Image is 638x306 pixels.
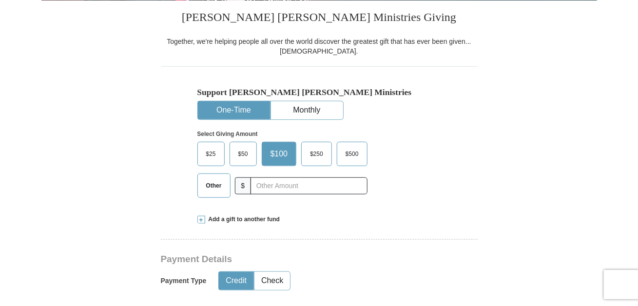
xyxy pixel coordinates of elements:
[197,131,258,137] strong: Select Giving Amount
[201,178,227,193] span: Other
[205,215,280,224] span: Add a gift to another fund
[161,277,207,285] h5: Payment Type
[251,177,367,194] input: Other Amount
[235,177,251,194] span: $
[198,101,270,119] button: One-Time
[233,147,253,161] span: $50
[305,147,328,161] span: $250
[161,37,478,56] div: Together, we're helping people all over the world discover the greatest gift that has ever been g...
[266,147,293,161] span: $100
[271,101,343,119] button: Monthly
[201,147,221,161] span: $25
[161,254,409,265] h3: Payment Details
[219,272,253,290] button: Credit
[197,87,441,97] h5: Support [PERSON_NAME] [PERSON_NAME] Ministries
[161,0,478,37] h3: [PERSON_NAME] [PERSON_NAME] Ministries Giving
[254,272,290,290] button: Check
[341,147,364,161] span: $500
